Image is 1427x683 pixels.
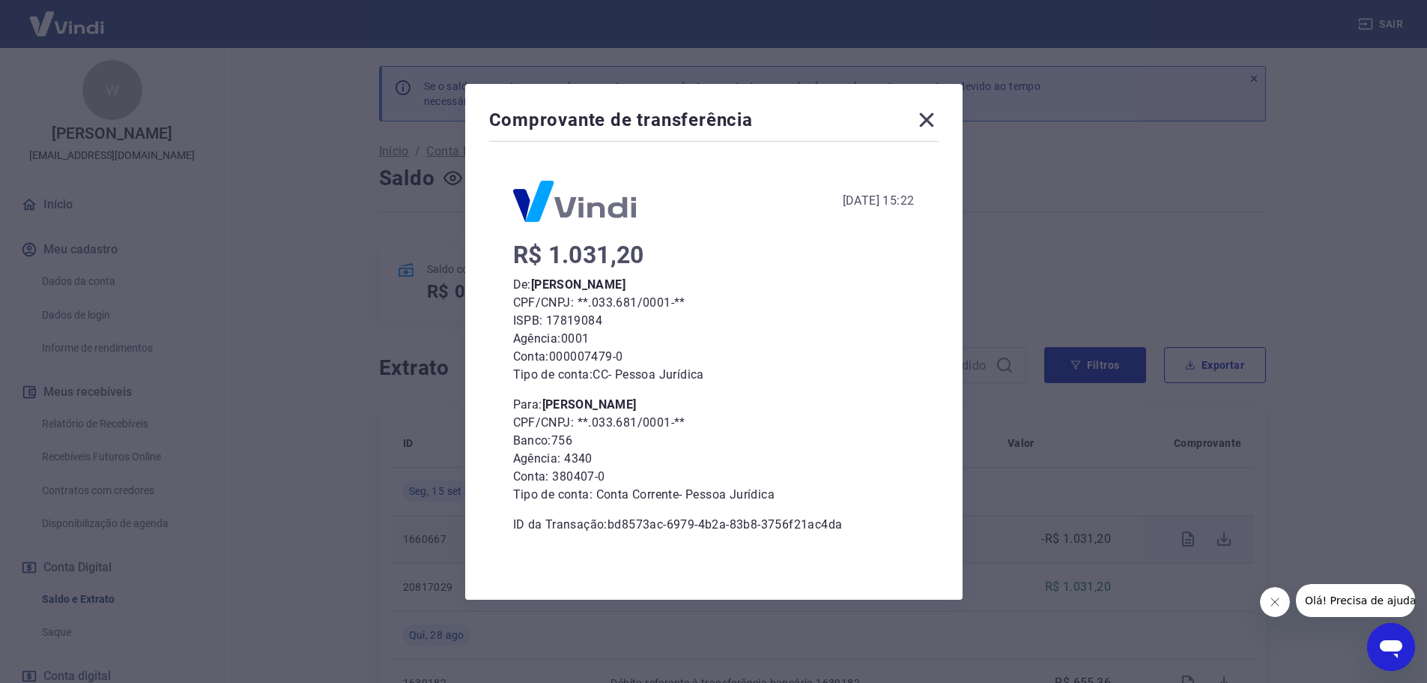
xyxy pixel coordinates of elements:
[513,486,915,504] p: Tipo de conta: Conta Corrente - Pessoa Jurídica
[513,330,915,348] p: Agência: 0001
[513,241,644,269] span: R$ 1.031,20
[513,312,915,330] p: ISPB: 17819084
[513,414,915,432] p: CPF/CNPJ: **.033.681/0001-**
[843,192,915,210] div: [DATE] 15:22
[513,468,915,486] p: Conta: 380407-0
[1367,623,1415,671] iframe: Botão para abrir a janela de mensagens
[513,294,915,312] p: CPF/CNPJ: **.033.681/0001-**
[513,276,915,294] p: De:
[513,516,915,534] p: ID da Transação: bd8573ac-6979-4b2a-83b8-3756f21ac4da
[1296,584,1415,617] iframe: Mensagem da empresa
[1260,587,1290,617] iframe: Fechar mensagem
[513,450,915,468] p: Agência: 4340
[531,277,625,292] b: [PERSON_NAME]
[513,366,915,384] p: Tipo de conta: CC - Pessoa Jurídica
[542,397,637,412] b: [PERSON_NAME]
[513,396,915,414] p: Para:
[513,432,915,450] p: Banco: 756
[513,348,915,366] p: Conta: 000007479-0
[9,10,126,22] span: Olá! Precisa de ajuda?
[513,181,636,222] img: Logo
[489,108,939,138] div: Comprovante de transferência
